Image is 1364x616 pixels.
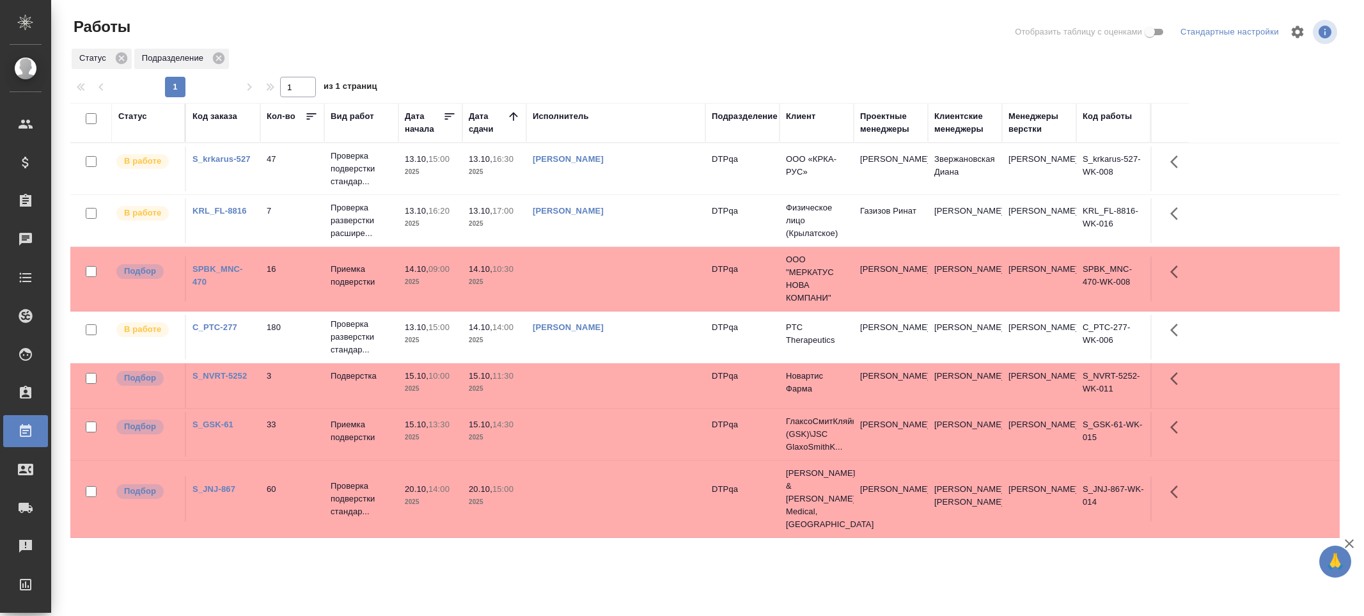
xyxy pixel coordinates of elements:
div: Можно подбирать исполнителей [115,483,178,500]
p: 14.10, [405,264,428,274]
p: [PERSON_NAME] [1008,321,1070,334]
div: Статус [118,110,147,123]
p: [PERSON_NAME] [1008,418,1070,431]
p: Проверка разверстки расшире... [331,201,392,240]
div: Клиентские менеджеры [934,110,996,136]
p: 2025 [405,383,456,395]
div: Дата сдачи [469,110,507,136]
div: Вид работ [331,110,374,123]
p: Подбор [124,420,156,433]
p: Проверка подверстки стандар... [331,150,392,188]
div: Исполнитель выполняет работу [115,205,178,222]
p: 2025 [405,496,456,509]
a: [PERSON_NAME] [533,206,604,216]
a: S_krkarus-527 [192,154,251,164]
div: Можно подбирать исполнителей [115,263,178,280]
p: ООО "МЕРКАТУС НОВА КОМПАНИ" [786,253,847,304]
a: S_JNJ-867 [192,484,235,494]
p: В работе [124,207,161,219]
p: 15:00 [492,484,513,494]
p: В работе [124,155,161,168]
a: [PERSON_NAME] [533,322,604,332]
p: 10:30 [492,264,513,274]
td: Газизов Ринат [854,198,928,243]
div: Проектные менеджеры [860,110,921,136]
td: C_PTC-277-WK-006 [1076,315,1150,359]
p: PTC Therapeutics [786,321,847,347]
p: 15:00 [428,322,450,332]
p: Новартис Фарма [786,370,847,395]
td: S_krkarus-527-WK-008 [1076,146,1150,191]
a: [PERSON_NAME] [533,154,604,164]
p: В работе [124,323,161,336]
td: [PERSON_NAME] [854,412,928,457]
td: [PERSON_NAME] [854,315,928,359]
p: [PERSON_NAME] & [PERSON_NAME] Medical, [GEOGRAPHIC_DATA] [786,467,847,531]
span: 🙏 [1324,548,1346,575]
button: Здесь прячутся важные кнопки [1163,146,1193,177]
td: S_JNJ-867-WK-014 [1076,477,1150,521]
p: Подразделение [142,52,208,65]
p: 15.10, [405,420,428,429]
div: Исполнитель выполняет работу [115,321,178,338]
p: 15.10, [405,371,428,381]
p: Подбор [124,485,156,498]
div: Исполнитель [533,110,589,123]
td: KRL_FL-8816-WK-016 [1076,198,1150,243]
p: 2025 [469,334,520,347]
td: 7 [260,198,324,243]
td: S_GSK-61-WK-015 [1076,412,1150,457]
div: Клиент [786,110,815,123]
p: [PERSON_NAME] [1008,483,1070,496]
div: Статус [72,49,132,69]
p: 20.10, [469,484,492,494]
td: DTPqa [705,477,780,521]
td: 180 [260,315,324,359]
p: 17:00 [492,206,513,216]
p: [PERSON_NAME] [1008,205,1070,217]
td: DTPqa [705,363,780,408]
p: [PERSON_NAME] [1008,263,1070,276]
button: 🙏 [1319,546,1351,578]
p: 15:00 [428,154,450,164]
button: Здесь прячутся важные кнопки [1163,257,1193,287]
p: 13.10, [469,206,492,216]
p: 13.10, [405,322,428,332]
p: 2025 [469,383,520,395]
td: 47 [260,146,324,191]
p: 2025 [405,431,456,444]
p: 15.10, [469,371,492,381]
p: 14:00 [428,484,450,494]
p: 13.10, [469,154,492,164]
p: Приемка подверстки [331,418,392,444]
p: 15.10, [469,420,492,429]
p: 16:30 [492,154,513,164]
p: [PERSON_NAME] [1008,153,1070,166]
p: Подбор [124,265,156,278]
div: Можно подбирать исполнителей [115,418,178,436]
td: [PERSON_NAME] [854,477,928,521]
span: Работы [70,17,130,37]
p: ГлаксоСмитКляйн (GSK)\JSC GlaxoSmithK... [786,415,847,454]
td: Звержановская Диана [928,146,1002,191]
td: [PERSON_NAME] [928,257,1002,301]
p: 2025 [469,276,520,288]
p: 13.10, [405,206,428,216]
div: Код заказа [192,110,237,123]
a: C_PTC-277 [192,322,237,332]
p: 14.10, [469,322,492,332]
p: 2025 [469,431,520,444]
p: Подверстка [331,370,392,383]
div: Дата начала [405,110,443,136]
td: 3 [260,363,324,408]
span: Посмотреть информацию [1313,20,1340,44]
p: 2025 [469,166,520,178]
p: Статус [79,52,111,65]
td: DTPqa [705,198,780,243]
p: 20.10, [405,484,428,494]
div: split button [1177,22,1282,42]
td: DTPqa [705,257,780,301]
td: 33 [260,412,324,457]
td: S_NVRT-5252-WK-011 [1076,363,1150,408]
p: 2025 [405,334,456,347]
